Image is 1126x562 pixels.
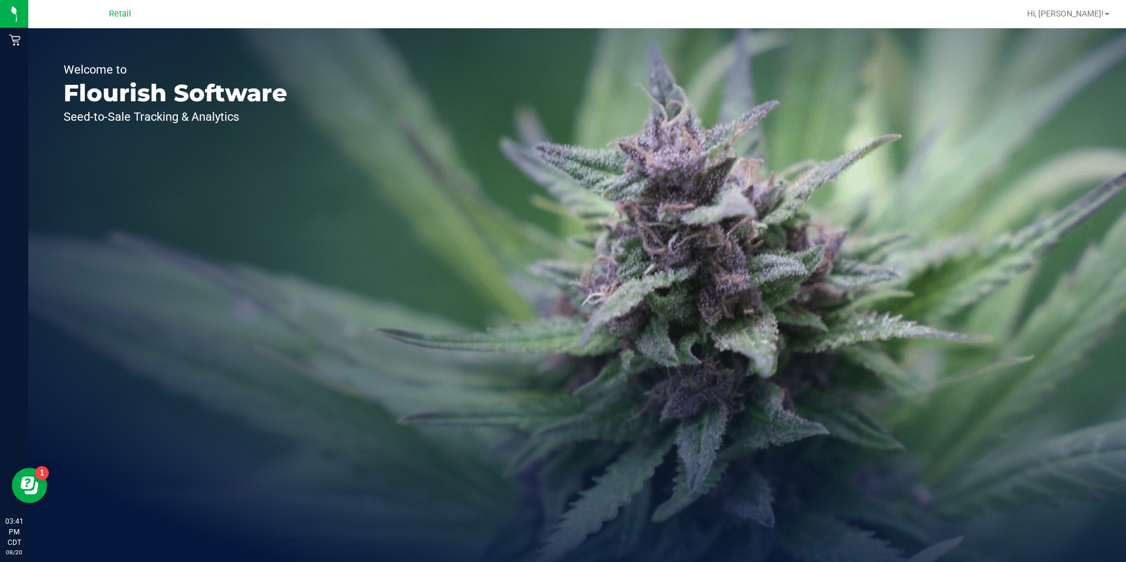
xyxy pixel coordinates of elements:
p: 03:41 PM CDT [5,516,23,548]
p: Welcome to [64,64,287,75]
span: Retail [109,9,131,19]
p: 08/20 [5,548,23,557]
p: Flourish Software [64,81,287,105]
p: Seed-to-Sale Tracking & Analytics [64,111,287,123]
span: Hi, [PERSON_NAME]! [1027,9,1104,18]
iframe: Resource center [12,468,47,503]
inline-svg: Retail [9,34,21,46]
iframe: Resource center unread badge [35,466,49,480]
